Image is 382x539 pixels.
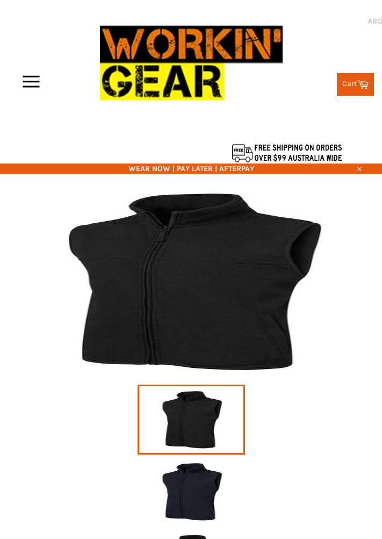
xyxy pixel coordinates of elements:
[9,164,374,174] span: WEAR NOW | PAY LATER | AFTERPAY
[148,462,234,521] img: JB Mens Polar Fleece Vest (3OV) - Workin' Gear
[9,190,374,373] img: JB Mens Polar Fleece Vest (3OV) - Workin' Gear
[100,13,283,112] img: Workin Gear leaders in Workwear, Safety Boots, PPE, Uniforms. Australia's No.1 in Workwear
[230,142,343,164] img: Flat $9.95 shipping Australia wide
[337,73,374,96] a: Cart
